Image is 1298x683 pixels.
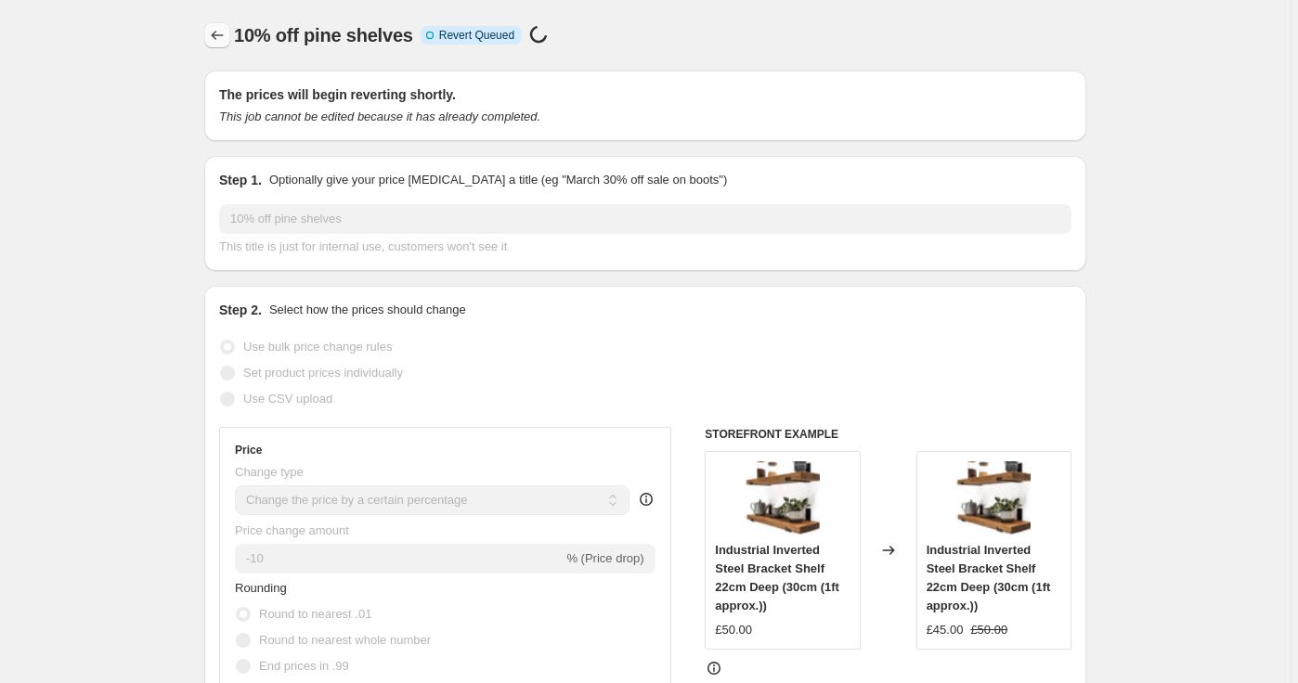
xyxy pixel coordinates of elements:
[715,621,752,639] div: £50.00
[235,443,262,457] h3: Price
[566,551,643,565] span: % (Price drop)
[243,392,332,406] span: Use CSV upload
[705,427,1071,442] h6: STOREFRONT EXAMPLE
[927,621,964,639] div: £45.00
[259,633,431,647] span: Round to nearest whole number
[235,581,287,595] span: Rounding
[234,25,413,45] span: 10% off pine shelves
[219,301,262,319] h2: Step 2.
[715,543,839,612] span: Industrial Inverted Steel Bracket Shelf 22cm Deep (30cm (1ft approx.))
[219,85,1071,104] h2: The prices will begin reverting shortly.
[219,204,1071,234] input: 30% off holiday sale
[235,544,563,573] input: -15
[746,461,820,535] img: Inverted_22cm_rugger_brown_80x.jpg
[259,659,349,673] span: End prices in .99
[243,340,392,354] span: Use bulk price change rules
[219,239,507,253] span: This title is just for internal use, customers won't see it
[219,171,262,189] h2: Step 1.
[243,366,403,380] span: Set product prices individually
[235,465,304,479] span: Change type
[219,110,540,123] i: This job cannot be edited because it has already completed.
[439,28,514,43] span: Revert Queued
[259,607,371,621] span: Round to nearest .01
[956,461,1031,535] img: Inverted_22cm_rugger_brown_80x.jpg
[927,543,1051,612] span: Industrial Inverted Steel Bracket Shelf 22cm Deep (30cm (1ft approx.))
[235,523,349,537] span: Price change amount
[269,171,727,189] p: Optionally give your price [MEDICAL_DATA] a title (eg "March 30% off sale on boots")
[204,22,230,48] button: Price change jobs
[637,490,655,509] div: help
[269,301,466,319] p: Select how the prices should change
[970,621,1007,639] strike: £50.00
